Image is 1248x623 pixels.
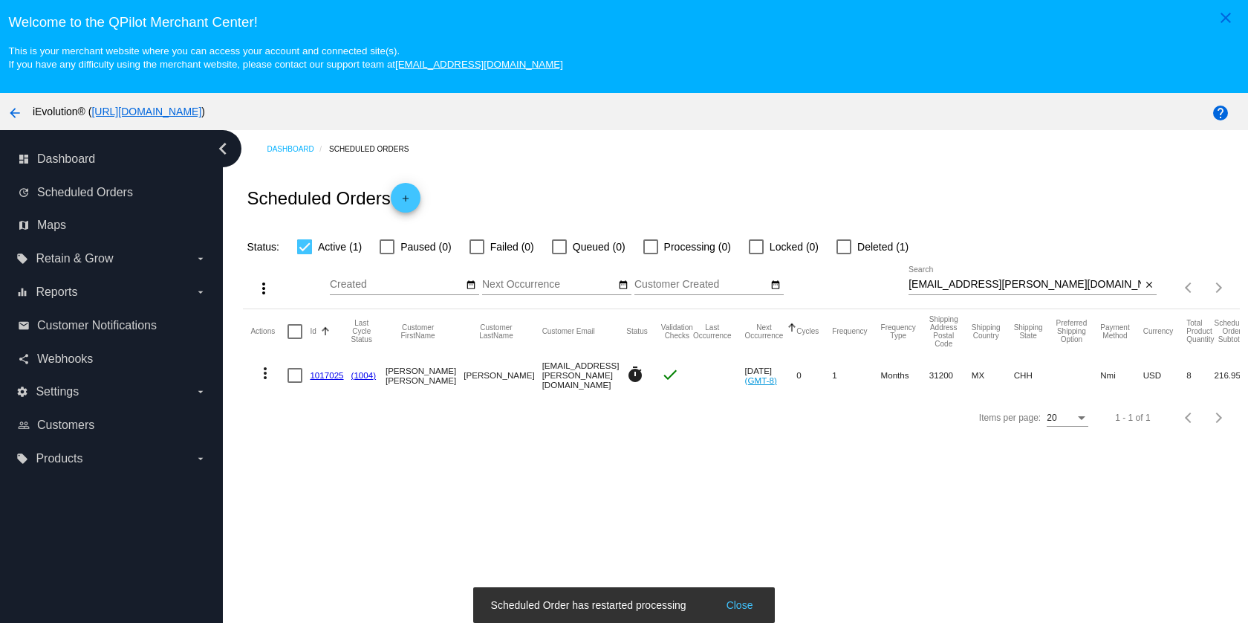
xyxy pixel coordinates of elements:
[1143,354,1187,397] mat-cell: USD
[8,14,1239,30] h3: Welcome to the QPilot Merchant Center!
[318,238,362,256] span: Active (1)
[1144,280,1154,291] mat-icon: close
[1056,319,1088,343] button: Change sorting for PreferredShippingOption
[466,280,476,291] mat-icon: date_range
[330,279,464,291] input: Created
[395,59,563,70] a: [EMAIL_ADDRESS][DOMAIN_NAME]
[18,413,207,437] a: people_outline Customers
[1212,104,1229,122] mat-icon: help
[250,309,287,354] mat-header-cell: Actions
[1115,413,1150,423] div: 1 - 1 of 1
[1204,273,1234,303] button: Next page
[310,327,316,336] button: Change sorting for Id
[18,219,30,231] i: map
[979,413,1041,423] div: Items per page:
[33,106,205,117] span: iEvolution® ( )
[16,253,28,265] i: local_offer
[832,354,880,397] mat-cell: 1
[37,419,94,432] span: Customers
[18,213,207,237] a: map Maps
[18,314,207,338] a: email Customer Notifications
[256,364,274,382] mat-icon: more_vert
[16,453,28,465] i: local_offer
[397,193,415,211] mat-icon: add
[1174,403,1204,433] button: Previous page
[18,419,30,431] i: people_outline
[36,285,77,299] span: Reports
[909,279,1141,291] input: Search
[745,323,784,340] button: Change sorting for NextOccurrenceUtc
[972,354,1014,397] mat-cell: MX
[693,323,732,340] button: Change sorting for LastOccurrenceUtc
[329,138,422,161] a: Scheduled Orders
[881,323,916,340] button: Change sorting for FrequencyType
[1014,354,1056,397] mat-cell: CHH
[37,352,93,366] span: Webhooks
[1186,354,1214,397] mat-cell: 8
[1047,413,1088,424] mat-select: Items per page:
[195,386,207,398] i: arrow_drop_down
[482,279,616,291] input: Next Occurrence
[490,238,534,256] span: Failed (0)
[972,323,1001,340] button: Change sorting for ShippingCountry
[1204,403,1234,433] button: Next page
[247,241,279,253] span: Status:
[796,354,832,397] mat-cell: 0
[36,452,82,465] span: Products
[18,187,30,198] i: update
[18,153,30,165] i: dashboard
[310,370,343,380] a: 1017025
[386,354,464,397] mat-cell: [PERSON_NAME] [PERSON_NAME]
[211,137,235,161] i: chevron_left
[247,183,420,213] h2: Scheduled Orders
[18,347,207,371] a: share Webhooks
[745,354,797,397] mat-cell: [DATE]
[661,366,679,384] mat-icon: check
[1174,273,1204,303] button: Previous page
[18,181,207,204] a: update Scheduled Orders
[491,598,758,613] simple-snack-bar: Scheduled Order has restarted processing
[626,366,644,384] mat-icon: timer
[1141,277,1157,293] button: Clear
[195,286,207,298] i: arrow_drop_down
[1047,413,1056,423] span: 20
[832,327,867,336] button: Change sorting for Frequency
[16,286,28,298] i: equalizer
[626,327,647,336] button: Change sorting for Status
[18,147,207,171] a: dashboard Dashboard
[881,354,929,397] mat-cell: Months
[6,104,24,122] mat-icon: arrow_back
[542,327,595,336] button: Change sorting for CustomerEmail
[770,238,819,256] span: Locked (0)
[351,319,372,343] button: Change sorting for LastProcessingCycleId
[37,152,95,166] span: Dashboard
[36,385,79,398] span: Settings
[1217,9,1235,27] mat-icon: close
[37,186,133,199] span: Scheduled Orders
[929,315,958,348] button: Change sorting for ShippingPostcode
[400,238,451,256] span: Paused (0)
[255,280,273,297] mat-icon: more_vert
[542,354,627,397] mat-cell: [EMAIL_ADDRESS][PERSON_NAME][DOMAIN_NAME]
[929,354,972,397] mat-cell: 31200
[634,279,768,291] input: Customer Created
[18,353,30,365] i: share
[618,280,628,291] mat-icon: date_range
[770,280,781,291] mat-icon: date_range
[267,138,329,161] a: Dashboard
[573,238,625,256] span: Queued (0)
[1100,323,1129,340] button: Change sorting for PaymentMethod.Type
[37,219,66,232] span: Maps
[664,238,731,256] span: Processing (0)
[351,370,377,380] a: (1004)
[1143,327,1174,336] button: Change sorting for CurrencyIso
[464,323,528,340] button: Change sorting for CustomerLastName
[745,375,777,385] a: (GMT-8)
[1186,309,1214,354] mat-header-cell: Total Product Quantity
[18,320,30,332] i: email
[464,354,542,397] mat-cell: [PERSON_NAME]
[195,253,207,265] i: arrow_drop_down
[16,386,28,398] i: settings
[36,252,113,265] span: Retain & Grow
[796,327,819,336] button: Change sorting for Cycles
